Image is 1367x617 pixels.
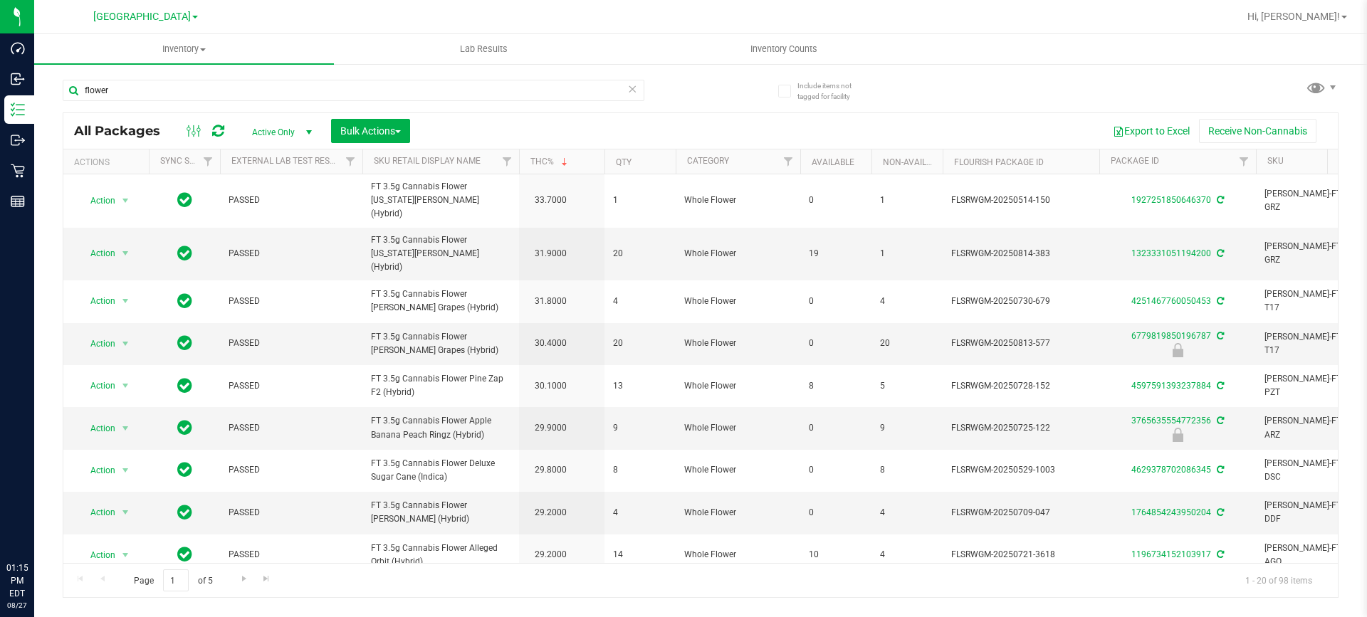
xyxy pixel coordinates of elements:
[809,421,863,435] span: 0
[371,542,510,569] span: FT 3.5g Cannabis Flower Alleged Orbit (Hybrid)
[1131,507,1211,517] a: 1764854243950204
[809,337,863,350] span: 0
[634,34,933,64] a: Inventory Counts
[177,544,192,564] span: In Sync
[530,157,570,167] a: THC%
[528,502,574,523] span: 29.2000
[177,376,192,396] span: In Sync
[6,561,28,600] p: 01:15 PM EDT
[6,600,28,611] p: 08/27
[684,194,792,207] span: Whole Flower
[613,247,667,260] span: 20
[883,157,946,167] a: Non-Available
[684,247,792,260] span: Whole Flower
[880,379,934,393] span: 5
[160,156,215,166] a: Sync Status
[229,421,354,435] span: PASSED
[11,164,25,178] inline-svg: Retail
[177,190,192,210] span: In Sync
[1131,195,1211,205] a: 1927251850646370
[809,548,863,561] span: 10
[951,506,1091,520] span: FLSRWGM-20250709-047
[117,502,135,522] span: select
[1247,11,1340,22] span: Hi, [PERSON_NAME]!
[177,502,192,522] span: In Sync
[951,194,1091,207] span: FLSRWGM-20250514-150
[812,157,854,167] a: Available
[374,156,481,166] a: Sku Retail Display Name
[441,43,527,56] span: Lab Results
[613,463,667,477] span: 8
[163,569,189,591] input: 1
[1131,296,1211,306] a: 4251467760050453
[616,157,632,167] a: Qty
[809,379,863,393] span: 8
[880,295,934,308] span: 4
[11,41,25,56] inline-svg: Dashboard
[78,418,116,438] span: Action
[78,502,116,522] span: Action
[809,463,863,477] span: 0
[777,149,800,174] a: Filter
[34,34,334,64] a: Inventory
[229,194,354,207] span: PASSED
[809,295,863,308] span: 0
[256,569,277,589] a: Go to the last page
[177,460,192,480] span: In Sync
[177,243,192,263] span: In Sync
[1267,156,1284,166] a: SKU
[954,157,1044,167] a: Flourish Package ID
[229,548,354,561] span: PASSED
[117,191,135,211] span: select
[528,291,574,312] span: 31.8000
[78,460,116,480] span: Action
[528,190,574,211] span: 33.7000
[1215,507,1224,517] span: Sync from Compliance System
[1131,381,1211,391] a: 4597591393237884
[613,379,667,393] span: 13
[684,421,792,435] span: Whole Flower
[809,247,863,260] span: 19
[117,334,135,354] span: select
[1097,343,1258,357] div: Newly Received
[1215,331,1224,341] span: Sync from Compliance System
[231,156,343,166] a: External Lab Test Result
[684,295,792,308] span: Whole Flower
[951,295,1091,308] span: FLSRWGM-20250730-679
[809,506,863,520] span: 0
[177,333,192,353] span: In Sync
[951,247,1091,260] span: FLSRWGM-20250814-383
[951,548,1091,561] span: FLSRWGM-20250721-3618
[229,463,354,477] span: PASSED
[371,499,510,526] span: FT 3.5g Cannabis Flower [PERSON_NAME] (Hybrid)
[197,149,220,174] a: Filter
[528,333,574,354] span: 30.4000
[371,233,510,275] span: FT 3.5g Cannabis Flower [US_STATE][PERSON_NAME] (Hybrid)
[229,337,354,350] span: PASSED
[78,291,116,311] span: Action
[371,330,510,357] span: FT 3.5g Cannabis Flower [PERSON_NAME] Grapes (Hybrid)
[1131,248,1211,258] a: 1323331051194200
[117,545,135,565] span: select
[78,243,116,263] span: Action
[528,418,574,438] span: 29.9000
[951,337,1091,350] span: FLSRWGM-20250813-577
[229,506,354,520] span: PASSED
[1131,465,1211,475] a: 4629378702086345
[613,337,667,350] span: 20
[14,503,57,546] iframe: Resource center
[122,569,224,591] span: Page of 5
[1215,381,1224,391] span: Sync from Compliance System
[1215,416,1224,426] span: Sync from Compliance System
[78,191,116,211] span: Action
[528,544,574,565] span: 29.2000
[234,569,254,589] a: Go to the next page
[63,80,644,101] input: Search Package ID, Item Name, SKU, Lot or Part Number...
[1097,428,1258,442] div: Launch Hold
[117,418,135,438] span: select
[34,43,334,56] span: Inventory
[528,460,574,480] span: 29.8000
[1215,465,1224,475] span: Sync from Compliance System
[613,421,667,435] span: 9
[117,243,135,263] span: select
